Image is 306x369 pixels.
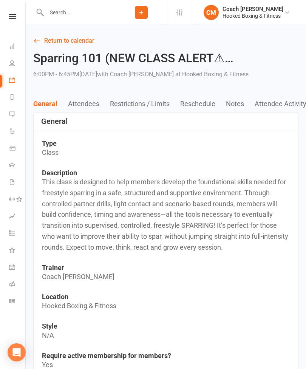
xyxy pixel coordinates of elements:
[42,352,290,360] td: Require active membership for members?
[41,117,68,126] div: General
[9,39,26,56] a: Dashboard
[9,208,26,225] a: Assessments
[9,140,26,157] a: Product Sales
[9,259,26,276] a: General attendance kiosk mode
[9,56,26,73] a: People
[226,100,255,108] button: Notes
[33,100,68,108] button: General
[180,100,226,108] button: Reschedule
[42,177,290,253] td: This class is designed to help members develop the foundational skills needed for freestyle sparr...
[97,71,174,78] span: with Coach [PERSON_NAME]
[204,5,219,20] div: CM
[33,52,249,65] h2: Sparring 101 (NEW CLASS ALERT⚠…
[44,7,116,18] input: Search...
[9,242,26,259] a: What's New
[42,322,290,330] td: Style
[42,264,290,272] td: Trainer
[9,276,26,293] a: Roll call kiosk mode
[68,100,110,108] button: Attendees
[42,301,290,312] td: Hooked Boxing & Fitness
[223,12,283,19] div: Hooked Boxing & Fitness
[42,139,290,147] td: Type
[42,293,290,301] td: Location
[42,169,290,177] td: Description
[9,73,26,90] a: Calendar
[42,147,290,158] td: Class
[175,71,249,78] span: at Hooked Boxing & Fitness
[223,6,283,12] div: Coach [PERSON_NAME]
[33,69,249,80] div: 6:00PM - 6:45PM[DATE]
[110,100,180,108] button: Restrictions / Limits
[9,293,26,310] a: Class kiosk mode
[33,36,298,46] a: Return to calendar
[42,330,290,341] td: N/A
[9,90,26,107] a: Reports
[8,343,26,361] div: Open Intercom Messenger
[42,272,290,283] td: Coach [PERSON_NAME]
